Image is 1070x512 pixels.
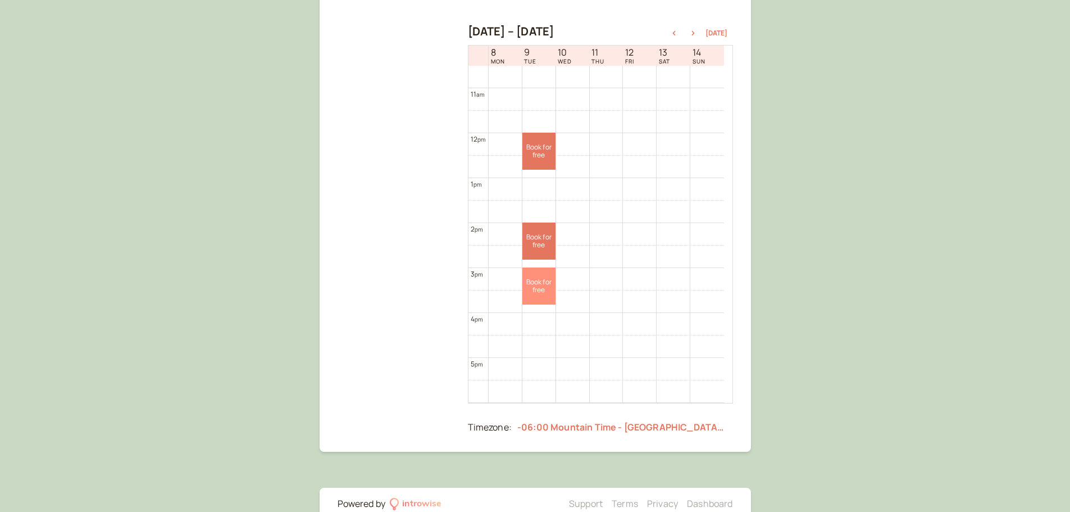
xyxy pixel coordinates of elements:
[623,46,636,66] a: September 12, 2025
[612,497,638,510] a: Terms
[524,58,536,65] span: TUE
[591,47,604,58] span: 11
[491,58,505,65] span: MON
[591,58,604,65] span: THU
[705,29,727,37] button: [DATE]
[402,497,441,511] div: introwise
[558,58,572,65] span: WED
[471,314,483,324] div: 4
[522,233,556,250] span: Book for free
[659,47,670,58] span: 13
[693,58,705,65] span: SUN
[589,46,607,66] a: September 11, 2025
[558,47,572,58] span: 10
[476,90,484,98] span: am
[471,134,486,144] div: 12
[338,497,386,511] div: Powered by
[468,420,512,435] div: Timezone:
[473,180,481,188] span: pm
[471,179,482,189] div: 1
[687,497,732,510] a: Dashboard
[471,269,483,279] div: 3
[471,89,485,99] div: 11
[471,224,483,234] div: 2
[659,58,670,65] span: SAT
[657,46,672,66] a: September 13, 2025
[522,143,556,160] span: Book for free
[524,47,536,58] span: 9
[693,47,705,58] span: 14
[569,497,603,510] a: Support
[625,58,634,65] span: FRI
[647,497,678,510] a: Privacy
[475,270,482,278] span: pm
[390,497,442,511] a: introwise
[475,225,482,233] span: pm
[491,47,505,58] span: 8
[625,47,634,58] span: 12
[468,25,554,38] h2: [DATE] – [DATE]
[475,315,482,323] span: pm
[489,46,507,66] a: September 8, 2025
[471,359,483,369] div: 5
[477,135,485,143] span: pm
[522,46,539,66] a: September 9, 2025
[556,46,574,66] a: September 10, 2025
[690,46,708,66] a: September 14, 2025
[522,278,556,294] span: Book for free
[475,360,482,368] span: pm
